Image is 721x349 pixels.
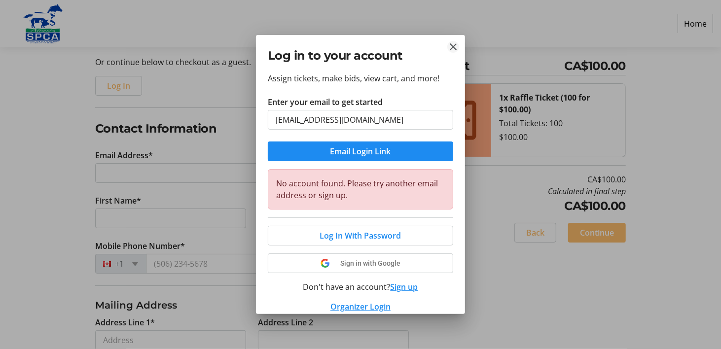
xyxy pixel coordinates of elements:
[268,47,453,65] h2: Log in to your account
[341,259,401,267] span: Sign in with Google
[268,72,453,84] p: Assign tickets, make bids, view cart, and more!
[268,110,453,130] input: Email Address
[268,96,383,108] label: Enter your email to get started
[320,230,401,242] span: Log In With Password
[268,226,453,245] button: Log In With Password
[391,281,418,293] button: Sign up
[268,141,453,161] button: Email Login Link
[447,41,459,53] button: Close
[268,253,453,273] button: Sign in with Google
[268,281,453,293] div: Don't have an account?
[330,145,391,157] span: Email Login Link
[268,169,453,209] div: No account found. Please try another email address or sign up.
[330,301,391,312] a: Organizer Login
